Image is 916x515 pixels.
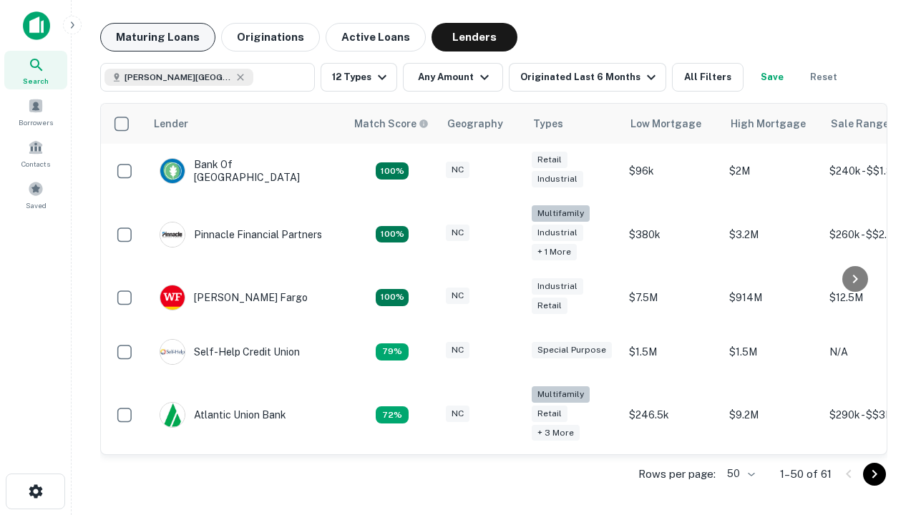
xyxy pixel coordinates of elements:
[532,298,567,314] div: Retail
[446,342,469,358] div: NC
[520,69,660,86] div: Originated Last 6 Months
[672,63,744,92] button: All Filters
[622,451,722,505] td: $200k
[731,115,806,132] div: High Mortgage
[125,71,232,84] span: [PERSON_NAME][GEOGRAPHIC_DATA], [GEOGRAPHIC_DATA]
[801,63,847,92] button: Reset
[638,466,716,483] p: Rows per page:
[532,244,577,260] div: + 1 more
[346,104,439,144] th: Capitalize uses an advanced AI algorithm to match your search with the best lender. The match sco...
[376,406,409,423] div: Matching Properties: 10, hasApolloMatch: undefined
[532,152,567,168] div: Retail
[4,134,67,172] a: Contacts
[376,289,409,306] div: Matching Properties: 15, hasApolloMatch: undefined
[160,285,185,310] img: picture
[721,463,757,484] div: 50
[354,116,429,132] div: Capitalize uses an advanced AI algorithm to match your search with the best lender. The match sco...
[154,115,188,132] div: Lender
[722,198,822,270] td: $3.2M
[439,104,525,144] th: Geography
[160,403,185,427] img: picture
[622,270,722,325] td: $7.5M
[532,386,590,403] div: Multifamily
[160,222,322,247] div: Pinnacle Financial Partners
[532,205,590,222] div: Multifamily
[321,63,397,92] button: 12 Types
[622,104,722,144] th: Low Mortgage
[722,270,822,325] td: $914M
[160,158,331,184] div: Bank Of [GEOGRAPHIC_DATA]
[749,63,795,92] button: Save your search to get updates of matches that match your search criteria.
[447,115,503,132] div: Geography
[19,117,53,128] span: Borrowers
[221,23,320,51] button: Originations
[160,402,286,428] div: Atlantic Union Bank
[446,406,469,422] div: NC
[160,339,300,365] div: Self-help Credit Union
[525,104,622,144] th: Types
[622,379,722,451] td: $246.5k
[622,144,722,198] td: $96k
[26,200,47,211] span: Saved
[722,104,822,144] th: High Mortgage
[446,288,469,304] div: NC
[4,51,67,89] a: Search
[376,343,409,360] div: Matching Properties: 11, hasApolloMatch: undefined
[376,226,409,243] div: Matching Properties: 25, hasApolloMatch: undefined
[532,278,583,295] div: Industrial
[21,158,50,170] span: Contacts
[376,162,409,180] div: Matching Properties: 14, hasApolloMatch: undefined
[509,63,666,92] button: Originated Last 6 Months
[532,171,583,187] div: Industrial
[722,451,822,505] td: $3.3M
[23,75,49,87] span: Search
[722,379,822,451] td: $9.2M
[532,342,612,358] div: Special Purpose
[160,222,185,247] img: picture
[831,115,889,132] div: Sale Range
[622,198,722,270] td: $380k
[446,162,469,178] div: NC
[844,401,916,469] iframe: Chat Widget
[160,285,308,310] div: [PERSON_NAME] Fargo
[4,175,67,214] a: Saved
[326,23,426,51] button: Active Loans
[532,225,583,241] div: Industrial
[23,11,50,40] img: capitalize-icon.png
[145,104,346,144] th: Lender
[532,425,580,441] div: + 3 more
[100,23,215,51] button: Maturing Loans
[722,144,822,198] td: $2M
[446,225,469,241] div: NC
[160,340,185,364] img: picture
[630,115,701,132] div: Low Mortgage
[863,463,886,486] button: Go to next page
[622,325,722,379] td: $1.5M
[354,116,426,132] h6: Match Score
[780,466,832,483] p: 1–50 of 61
[532,406,567,422] div: Retail
[403,63,503,92] button: Any Amount
[722,325,822,379] td: $1.5M
[432,23,517,51] button: Lenders
[4,92,67,131] a: Borrowers
[160,159,185,183] img: picture
[533,115,563,132] div: Types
